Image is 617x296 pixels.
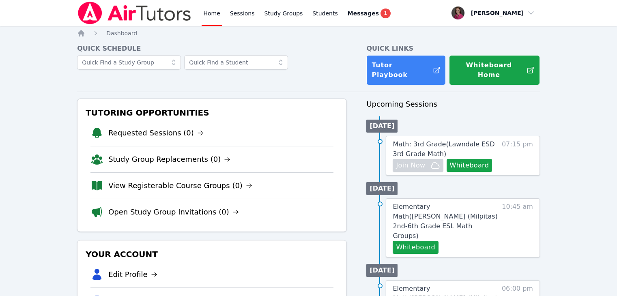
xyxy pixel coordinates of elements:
[77,44,347,54] h4: Quick Schedule
[77,29,540,37] nav: Breadcrumb
[77,55,181,70] input: Quick Find a Study Group
[77,2,192,24] img: Air Tutors
[108,269,157,280] a: Edit Profile
[366,55,446,85] a: Tutor Playbook
[396,161,425,170] span: Join Now
[502,202,533,254] span: 10:45 am
[393,140,494,158] span: Math: 3rd Grade ( Lawndale ESD 3rd Grade Math )
[106,30,137,36] span: Dashboard
[449,55,540,85] button: Whiteboard Home
[108,206,239,218] a: Open Study Group Invitations (0)
[393,202,498,241] a: Elementary Math([PERSON_NAME] (Milpitas) 2nd-6th Grade ESL Math Groups)
[393,241,439,254] button: Whiteboard
[108,154,230,165] a: Study Group Replacements (0)
[366,182,398,195] li: [DATE]
[366,99,540,110] h3: Upcoming Sessions
[108,180,252,191] a: View Registerable Course Groups (0)
[366,264,398,277] li: [DATE]
[84,105,340,120] h3: Tutoring Opportunities
[348,9,379,17] span: Messages
[393,203,497,240] span: Elementary Math ( [PERSON_NAME] (Milpitas) 2nd-6th Grade ESL Math Groups )
[84,247,340,262] h3: Your Account
[108,127,204,139] a: Requested Sessions (0)
[502,139,533,172] span: 07:15 pm
[366,44,540,54] h4: Quick Links
[393,139,498,159] a: Math: 3rd Grade(Lawndale ESD 3rd Grade Math)
[184,55,288,70] input: Quick Find a Student
[366,120,398,133] li: [DATE]
[393,159,443,172] button: Join Now
[381,9,390,18] span: 1
[106,29,137,37] a: Dashboard
[447,159,492,172] button: Whiteboard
